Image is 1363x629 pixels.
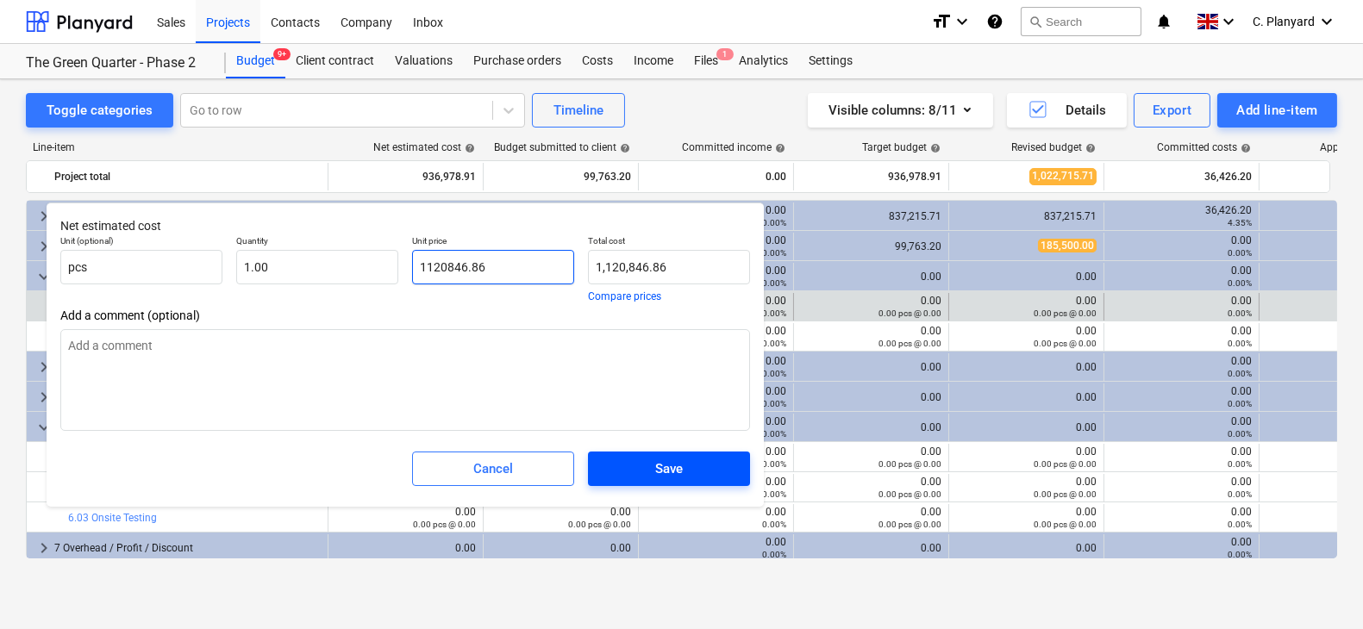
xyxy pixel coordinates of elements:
[553,99,603,121] div: Timeline
[1034,325,1097,349] div: 0.00
[1028,99,1106,121] div: Details
[728,44,798,78] a: Analytics
[682,141,785,153] div: Committed income
[801,240,941,252] div: 99,763.20
[1111,265,1252,289] div: 0.00
[54,534,321,562] div: 7 Overhead / Profit / Discount
[34,538,54,558] span: keyboard_arrow_right
[491,542,631,554] div: 0.00
[1316,11,1337,32] i: keyboard_arrow_down
[373,141,475,153] div: Net estimated cost
[572,44,623,78] a: Costs
[862,141,941,153] div: Target budget
[1134,93,1211,128] button: Export
[616,143,630,153] span: help
[1111,204,1252,228] div: 36,426.20
[1228,339,1252,348] small: 0.00%
[26,141,328,153] div: Line-item
[34,417,54,438] span: keyboard_arrow_down
[801,542,941,554] div: 0.00
[1034,339,1097,348] small: 0.00 pcs @ 0.00
[878,476,941,500] div: 0.00
[1111,536,1252,560] div: 0.00
[762,399,786,408] small: 0.00%
[413,520,476,529] small: 0.00 pcs @ 0.00
[588,235,750,250] p: Total cost
[273,48,291,60] span: 9+
[335,542,476,554] div: 0.00
[762,459,786,469] small: 0.00%
[1111,415,1252,439] div: 0.00
[285,44,385,78] a: Client contract
[1038,239,1097,252] span: 185,500.00
[1111,385,1252,409] div: 0.00
[1217,93,1337,128] button: Add line-item
[1277,546,1363,629] iframe: Chat Widget
[646,536,786,560] div: 0.00
[762,550,786,559] small: 0.00%
[798,44,863,78] div: Settings
[646,506,786,530] div: 0.00
[762,339,786,348] small: 0.00%
[1111,325,1252,349] div: 0.00
[1029,15,1042,28] span: search
[762,429,786,439] small: 0.00%
[47,99,153,121] div: Toggle categories
[1034,506,1097,530] div: 0.00
[878,459,941,469] small: 0.00 pcs @ 0.00
[1157,141,1251,153] div: Committed costs
[1228,520,1252,529] small: 0.00%
[878,325,941,349] div: 0.00
[588,452,750,486] button: Save
[60,235,222,250] p: Unit (optional)
[646,163,786,190] div: 0.00
[956,421,1097,433] div: 0.00
[1111,234,1252,258] div: 0.00
[801,421,941,433] div: 0.00
[463,44,572,78] a: Purchase orders
[26,93,173,128] button: Toggle categories
[623,44,684,78] a: Income
[1228,429,1252,439] small: 0.00%
[236,235,398,250] p: Quantity
[1111,355,1252,379] div: 0.00
[1111,476,1252,500] div: 0.00
[956,361,1097,373] div: 0.00
[26,54,205,72] div: The Green Quarter - Phase 2
[1236,99,1318,121] div: Add line-item
[34,236,54,257] span: keyboard_arrow_right
[801,391,941,403] div: 0.00
[956,542,1097,554] div: 0.00
[1034,476,1097,500] div: 0.00
[1111,295,1252,319] div: 0.00
[772,143,785,153] span: help
[494,141,630,153] div: Budget submitted to client
[878,506,941,530] div: 0.00
[60,217,750,235] p: Net estimated cost
[54,163,321,190] div: Project total
[413,506,476,530] div: 0.00
[1029,168,1097,184] span: 1,022,715.71
[226,44,285,78] a: Budget9+
[986,11,1003,32] i: Knowledge base
[956,391,1097,403] div: 0.00
[1034,459,1097,469] small: 0.00 pcs @ 0.00
[34,266,54,287] span: keyboard_arrow_down
[952,11,972,32] i: keyboard_arrow_down
[335,163,476,190] div: 936,978.91
[762,278,786,288] small: 0.00%
[1082,143,1096,153] span: help
[762,369,786,378] small: 0.00%
[878,520,941,529] small: 0.00 pcs @ 0.00
[226,44,285,78] div: Budget
[1228,399,1252,408] small: 0.00%
[1155,11,1172,32] i: notifications
[1011,141,1096,153] div: Revised budget
[1034,445,1097,470] div: 0.00
[1253,15,1315,28] span: C. Planyard
[412,452,574,486] button: Cancel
